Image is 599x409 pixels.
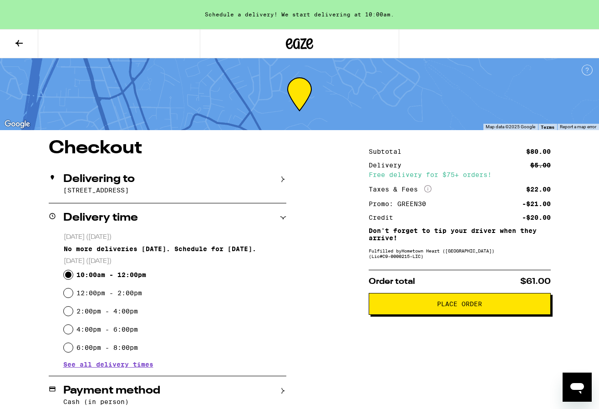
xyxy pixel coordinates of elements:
[63,174,135,185] h2: Delivering to
[64,257,286,266] p: [DATE] ([DATE])
[369,172,551,178] div: Free delivery for $75+ orders!
[530,162,551,168] div: $5.00
[369,201,432,207] div: Promo: GREEN30
[63,361,153,368] button: See all delivery times
[369,227,551,242] p: Don't forget to tip your driver when they arrive!
[63,385,160,396] h2: Payment method
[64,233,286,242] p: [DATE] ([DATE])
[76,289,142,297] label: 12:00pm - 2:00pm
[369,278,415,286] span: Order total
[63,212,138,223] h2: Delivery time
[369,148,408,155] div: Subtotal
[64,245,286,252] div: No more deliveries [DATE]. Schedule for [DATE].
[520,278,551,286] span: $61.00
[522,214,551,221] div: -$20.00
[369,214,400,221] div: Credit
[63,187,286,194] p: [STREET_ADDRESS]
[526,148,551,155] div: $80.00
[369,248,551,259] div: Fulfilled by Hometown Heart ([GEOGRAPHIC_DATA]) (Lic# C9-0000215-LIC )
[560,124,596,129] a: Report a map error
[49,139,286,157] h1: Checkout
[2,118,32,130] a: Open this area in Google Maps (opens a new window)
[486,124,535,129] span: Map data ©2025 Google
[526,186,551,192] div: $22.00
[2,118,32,130] img: Google
[76,271,146,278] label: 10:00am - 12:00pm
[76,308,138,315] label: 2:00pm - 4:00pm
[522,201,551,207] div: -$21.00
[76,326,138,333] label: 4:00pm - 6:00pm
[369,185,431,193] div: Taxes & Fees
[563,373,592,402] iframe: Button to launch messaging window
[369,293,551,315] button: Place Order
[369,162,408,168] div: Delivery
[63,398,286,405] p: Cash (in person)
[541,124,554,130] a: Terms
[76,344,138,351] label: 6:00pm - 8:00pm
[437,301,482,307] span: Place Order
